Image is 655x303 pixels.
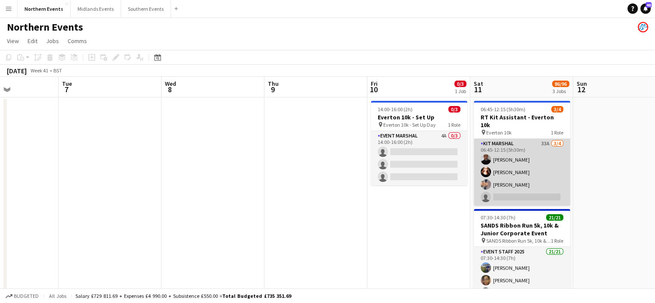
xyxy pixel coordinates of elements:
[448,106,460,112] span: 0/3
[64,35,90,47] a: Comms
[14,293,39,299] span: Budgeted
[24,35,41,47] a: Edit
[68,37,87,45] span: Comms
[551,106,563,112] span: 3/4
[7,21,83,34] h1: Northern Events
[640,3,651,14] a: 48
[62,80,72,87] span: Tue
[4,291,40,301] button: Budgeted
[575,84,587,94] span: 12
[481,214,515,221] span: 07:30-14:30 (7h)
[71,0,121,17] button: Midlands Events
[7,37,19,45] span: View
[638,22,648,32] app-user-avatar: RunThrough Events
[371,80,378,87] span: Fri
[481,106,525,112] span: 06:45-12:15 (5h30m)
[546,214,563,221] span: 21/21
[448,122,460,128] span: 1 Role
[43,35,62,47] a: Jobs
[455,88,466,94] div: 1 Job
[646,2,652,8] span: 48
[47,293,68,299] span: All jobs
[474,80,483,87] span: Sat
[164,84,176,94] span: 8
[371,113,467,121] h3: Everton 10k - Set Up
[371,131,467,185] app-card-role: Event Marshal4A0/314:00-16:00 (2h)
[75,293,291,299] div: Salary £729 811.69 + Expenses £4 990.00 + Subsistence £550.00 =
[121,0,171,17] button: Southern Events
[474,113,570,129] h3: RT Kit Assistant - Everton 10k
[472,84,483,94] span: 11
[267,84,279,94] span: 9
[28,37,37,45] span: Edit
[577,80,587,87] span: Sun
[552,81,569,87] span: 86/96
[165,80,176,87] span: Wed
[551,237,563,244] span: 1 Role
[378,106,413,112] span: 14:00-16:00 (2h)
[383,122,436,128] span: Everton 10k - Set Up Day
[61,84,72,94] span: 7
[474,101,570,206] app-job-card: 06:45-12:15 (5h30m)3/4RT Kit Assistant - Everton 10k Everton 10k1 RoleKit Marshal33A3/406:45-12:1...
[369,84,378,94] span: 10
[474,139,570,206] app-card-role: Kit Marshal33A3/406:45-12:15 (5h30m)[PERSON_NAME][PERSON_NAME][PERSON_NAME]
[222,293,291,299] span: Total Budgeted £735 351.69
[474,222,570,237] h3: SANDS Ribbon Run 5k, 10k & Junior Corporate Event
[18,0,71,17] button: Northern Events
[53,67,62,74] div: BST
[7,66,27,75] div: [DATE]
[486,129,512,136] span: Everton 10k
[28,67,50,74] span: Week 41
[46,37,59,45] span: Jobs
[268,80,279,87] span: Thu
[486,237,551,244] span: SANDS Ribbon Run 5k, 10k & Junior Corporate Event
[3,35,22,47] a: View
[371,101,467,185] app-job-card: 14:00-16:00 (2h)0/3Everton 10k - Set Up Everton 10k - Set Up Day1 RoleEvent Marshal4A0/314:00-16:...
[553,88,569,94] div: 3 Jobs
[551,129,563,136] span: 1 Role
[454,81,466,87] span: 0/3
